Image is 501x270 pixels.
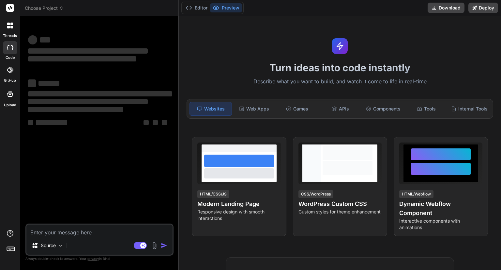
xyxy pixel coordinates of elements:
button: Editor [183,3,210,12]
div: HTML/Webflow [399,190,433,198]
label: GitHub [4,78,16,83]
span: ‌ [28,79,36,87]
div: APIs [319,102,361,116]
span: ‌ [162,120,167,125]
span: ‌ [28,99,148,104]
div: Internal Tools [448,102,490,116]
h4: Dynamic Webflow Component [399,199,482,218]
h1: Turn ideas into code instantly [183,62,497,74]
span: ‌ [38,81,59,86]
span: ‌ [28,107,123,112]
button: Preview [210,3,242,12]
span: ‌ [28,35,37,44]
div: HTML/CSS/JS [197,190,229,198]
span: ‌ [144,120,149,125]
p: Custom styles for theme enhancement [298,209,382,215]
span: privacy [87,257,99,261]
h4: Modern Landing Page [197,199,281,209]
span: ‌ [28,120,33,125]
div: CSS/WordPress [298,190,333,198]
p: Describe what you want to build, and watch it come to life in real-time [183,77,497,86]
span: ‌ [36,120,67,125]
label: threads [3,33,17,39]
label: code [6,55,15,60]
button: Download [428,3,464,13]
span: ‌ [28,48,148,54]
span: ‌ [40,37,50,42]
div: Websites [190,102,232,116]
div: Tools [405,102,447,116]
p: Interactive components with animations [399,218,482,231]
span: ‌ [28,91,172,96]
span: Choose Project [25,5,64,11]
img: attachment [151,242,158,249]
p: Responsive design with smooth interactions [197,209,281,222]
img: icon [161,242,167,249]
div: Web Apps [233,102,275,116]
span: ‌ [28,56,136,61]
div: Games [276,102,318,116]
p: Source [41,242,56,249]
label: Upload [4,102,16,108]
button: Deploy [468,3,498,13]
div: Components [362,102,404,116]
p: Always double-check its answers. Your in Bind [25,256,174,262]
span: ‌ [153,120,158,125]
h4: WordPress Custom CSS [298,199,382,209]
img: Pick Models [58,243,63,248]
